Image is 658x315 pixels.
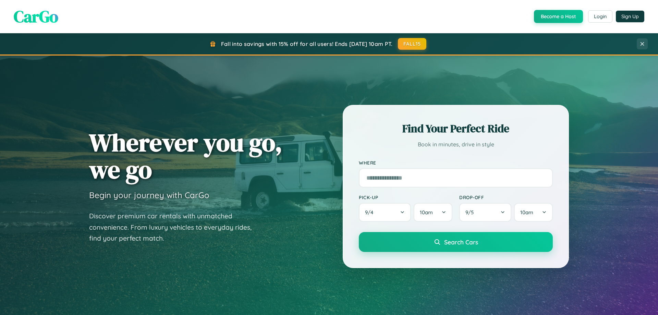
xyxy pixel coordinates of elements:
[359,121,553,136] h2: Find Your Perfect Ride
[420,209,433,216] span: 10am
[588,10,612,23] button: Login
[89,210,260,244] p: Discover premium car rentals with unmatched convenience. From luxury vehicles to everyday rides, ...
[459,194,553,200] label: Drop-off
[616,11,644,22] button: Sign Up
[365,209,377,216] span: 9 / 4
[89,190,209,200] h3: Begin your journey with CarGo
[359,232,553,252] button: Search Cars
[465,209,477,216] span: 9 / 5
[459,203,511,222] button: 9/5
[359,203,411,222] button: 9/4
[359,140,553,149] p: Book in minutes, drive in style
[89,129,282,183] h1: Wherever you go, we go
[444,238,478,246] span: Search Cars
[414,203,452,222] button: 10am
[221,40,393,47] span: Fall into savings with 15% off for all users! Ends [DATE] 10am PT.
[359,194,452,200] label: Pick-up
[520,209,533,216] span: 10am
[359,160,553,166] label: Where
[514,203,553,222] button: 10am
[14,5,58,28] span: CarGo
[534,10,583,23] button: Become a Host
[398,38,427,50] button: FALL15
